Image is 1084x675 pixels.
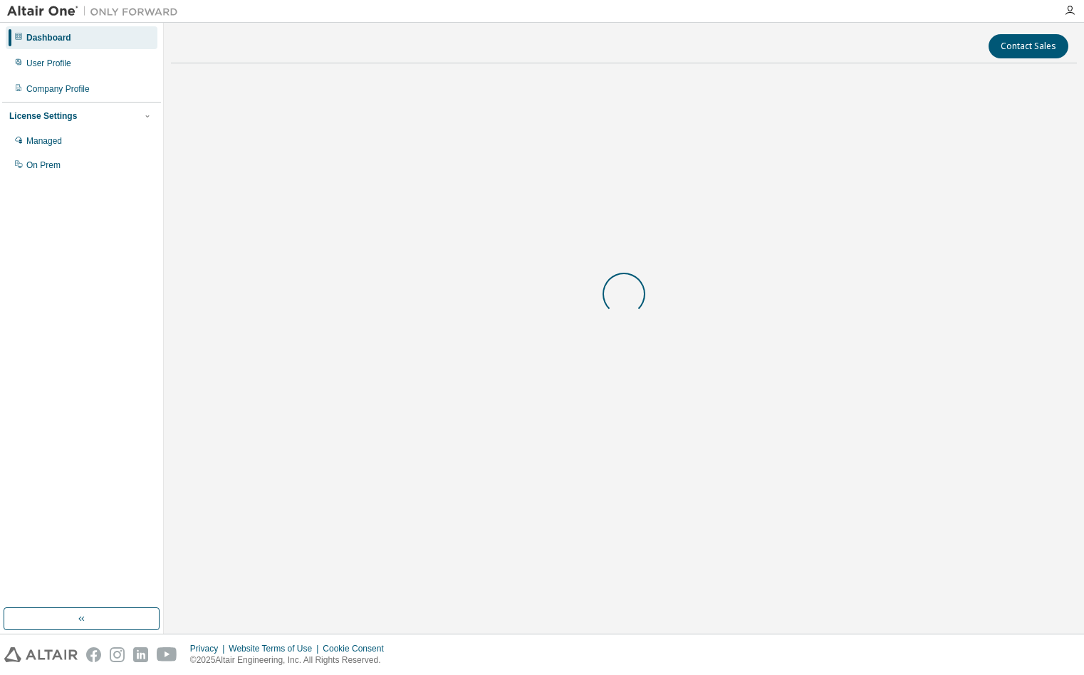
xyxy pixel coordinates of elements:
[190,643,229,654] div: Privacy
[4,647,78,662] img: altair_logo.svg
[26,32,71,43] div: Dashboard
[157,647,177,662] img: youtube.svg
[26,58,71,69] div: User Profile
[229,643,323,654] div: Website Terms of Use
[86,647,101,662] img: facebook.svg
[190,654,392,666] p: © 2025 Altair Engineering, Inc. All Rights Reserved.
[323,643,392,654] div: Cookie Consent
[26,159,61,171] div: On Prem
[7,4,185,19] img: Altair One
[989,34,1068,58] button: Contact Sales
[133,647,148,662] img: linkedin.svg
[9,110,77,122] div: License Settings
[26,135,62,147] div: Managed
[110,647,125,662] img: instagram.svg
[26,83,90,95] div: Company Profile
